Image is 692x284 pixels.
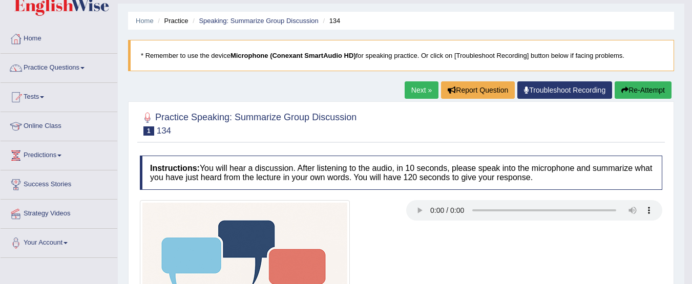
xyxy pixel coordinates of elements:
[1,229,117,254] a: Your Account
[1,200,117,225] a: Strategy Videos
[140,110,357,136] h2: Practice Speaking: Summarize Group Discussion
[1,83,117,108] a: Tests
[199,17,318,25] a: Speaking: Summarize Group Discussion
[1,54,117,79] a: Practice Questions
[140,156,662,190] h4: You will hear a discussion. After listening to the audio, in 10 seconds, please speak into the mi...
[157,126,171,136] small: 134
[136,17,154,25] a: Home
[230,52,356,59] b: Microphone (Conexant SmartAudio HD)
[1,170,117,196] a: Success Stories
[155,16,188,26] li: Practice
[517,81,612,99] a: Troubleshoot Recording
[143,126,154,136] span: 1
[615,81,672,99] button: Re-Attempt
[405,81,438,99] a: Next »
[128,40,674,71] blockquote: * Remember to use the device for speaking practice. Or click on [Troubleshoot Recording] button b...
[1,141,117,167] a: Predictions
[150,164,200,172] b: Instructions:
[441,81,515,99] button: Report Question
[1,112,117,138] a: Online Class
[320,16,340,26] li: 134
[1,25,117,50] a: Home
